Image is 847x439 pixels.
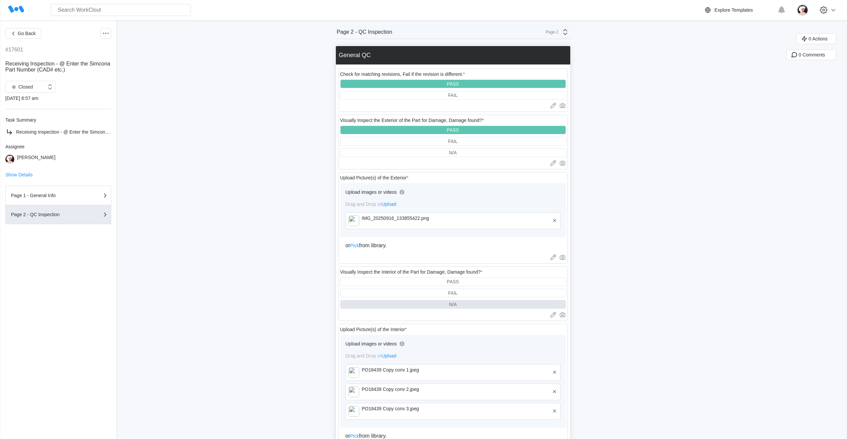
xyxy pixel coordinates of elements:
button: Page 2 - QC Inspection [5,205,111,224]
div: [PERSON_NAME] [17,155,55,164]
span: Pick [350,243,359,248]
div: Check for matching revisions, Fail if the revision is different. [340,71,465,77]
img: 705291ca-ceb0-40e9-8f93-d79855a69974 [349,406,359,417]
img: a9bbeb8b-3361-488f-bd1b-0f46748cf626 [349,215,359,226]
div: PO18439 Copy conv 3.jpeg [362,406,439,411]
div: Explore Templates [714,7,753,13]
div: Upload images or videos [346,189,397,195]
div: IMG_20250916_133855422.png [362,215,439,221]
div: Assignee [5,144,111,149]
div: PO18439 Copy conv 2.jpeg [362,387,439,392]
span: Upload [382,353,396,358]
div: Page 2 - QC Inspection [337,29,392,35]
div: Page 1 - General Info [11,193,78,198]
img: ff59660b-21c5-475b-9b31-f96d63082de4 [349,387,359,397]
div: Upload Picture(s) of the Interior [340,327,407,332]
button: Go Back [5,28,41,39]
div: or from library. [346,433,561,439]
span: Drag and Drop or [346,201,397,207]
button: 0 Actions [796,33,836,44]
span: Receiving Inspection - @ Enter the Simcona Part Number (CAD# etc.) [16,129,161,135]
div: Closed [9,82,33,92]
span: 0 Actions [809,36,828,41]
div: Visually Inspect the Exterior of the Part for Damage, Damage found? [340,118,484,123]
div: Page 2 [542,30,559,34]
div: Task Summary [5,117,111,123]
div: N/A [449,150,457,155]
div: General QC [339,52,371,59]
div: PASS [447,279,459,284]
span: Receiving Inspection - @ Enter the Simcona Part Number (CAD# etc.) [5,61,110,72]
div: [DATE] 8:57 am [5,96,111,101]
span: Drag and Drop or [346,353,397,358]
img: user-4.png [797,4,808,16]
div: Page 2 - QC Inspection [11,212,78,217]
div: Upload Picture(s) of the Exterior [340,175,409,180]
div: FAIL [448,290,458,296]
button: Show Details [5,172,33,177]
div: Upload images or videos [346,341,397,346]
button: Page 1 - General Info [5,186,111,205]
div: PASS [447,81,459,87]
span: Pick [350,433,359,439]
div: PASS [447,127,459,133]
button: 0 Comments [786,49,836,60]
span: Upload [382,201,396,207]
img: user-4.png [5,155,14,164]
div: or from library. [346,243,561,249]
span: 0 Comments [799,52,825,57]
span: Go Back [18,31,36,36]
a: Explore Templates [704,6,774,14]
input: Search WorkClout [51,4,191,16]
div: #17601 [5,47,23,53]
a: Receiving Inspection - @ Enter the Simcona Part Number (CAD# etc.) [5,128,111,136]
div: PO18439 Copy conv 1.jpeg [362,367,439,373]
img: 88ef04be-b34d-4e1f-92c9-e0e34f3f56fe [349,367,359,378]
div: FAIL [448,139,458,144]
div: FAIL [448,93,458,98]
div: Visually Inspect the Interior of the Part for Damage, Damage found? [340,269,482,275]
div: N/A [449,302,457,307]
